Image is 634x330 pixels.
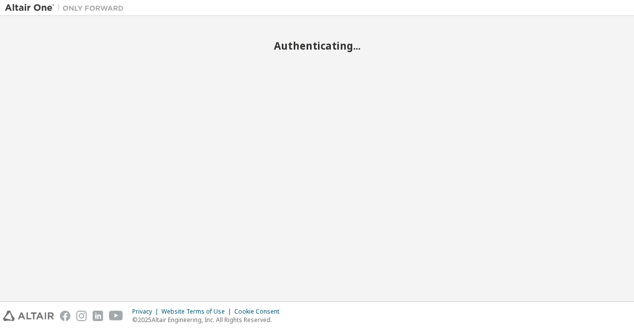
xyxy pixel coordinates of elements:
img: linkedin.svg [93,311,103,321]
img: instagram.svg [76,311,87,321]
img: Altair One [5,3,129,13]
img: facebook.svg [60,311,70,321]
div: Cookie Consent [234,308,285,316]
img: youtube.svg [109,311,123,321]
img: altair_logo.svg [3,311,54,321]
div: Website Terms of Use [161,308,234,316]
h2: Authenticating... [5,39,629,52]
p: © 2025 Altair Engineering, Inc. All Rights Reserved. [132,316,285,324]
div: Privacy [132,308,161,316]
